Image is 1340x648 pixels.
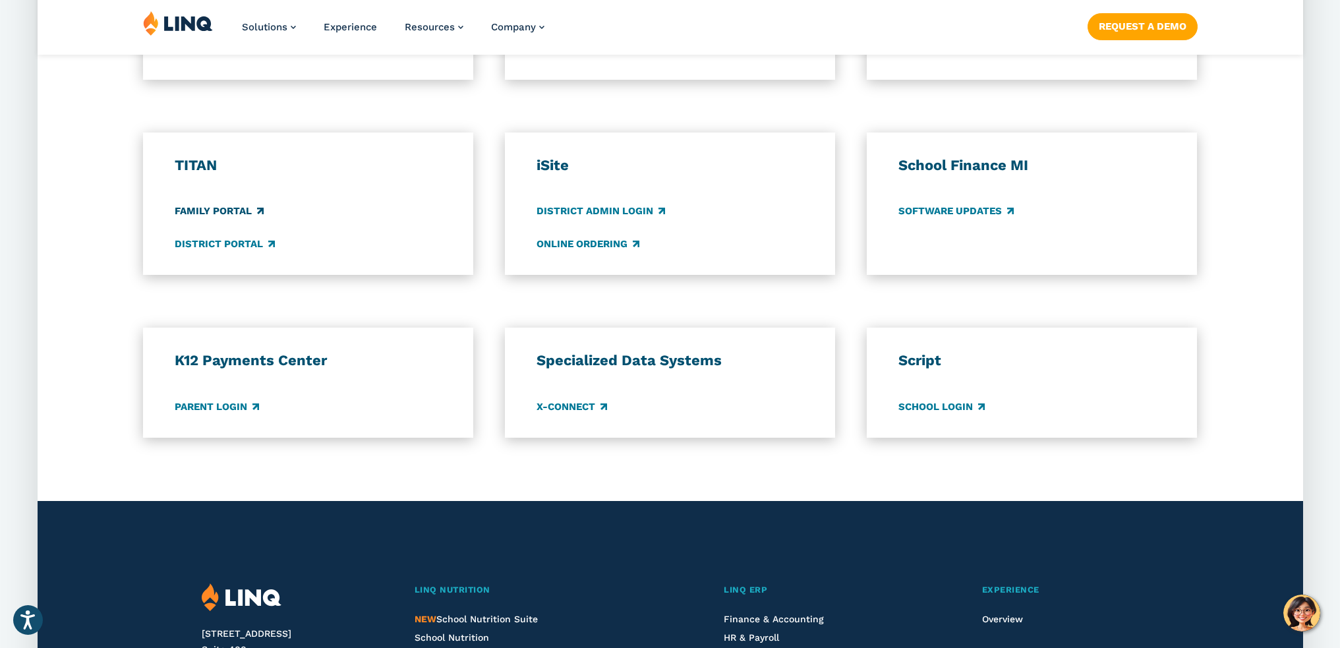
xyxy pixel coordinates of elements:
[491,21,536,33] span: Company
[724,583,913,597] a: LINQ ERP
[415,632,489,643] a: School Nutrition
[415,614,538,624] a: NEWSchool Nutrition Suite
[415,583,655,597] a: LINQ Nutrition
[242,11,544,54] nav: Primary Navigation
[1087,13,1197,40] a: Request a Demo
[982,585,1039,595] span: Experience
[324,21,377,33] a: Experience
[898,399,985,414] a: School Login
[1283,595,1320,632] button: Hello, have a question? Let’s chat.
[537,204,665,219] a: District Admin Login
[415,585,490,595] span: LINQ Nutrition
[175,237,275,251] a: District Portal
[242,21,296,33] a: Solutions
[415,614,436,624] span: NEW
[724,632,779,643] a: HR & Payroll
[242,21,287,33] span: Solutions
[898,204,1014,219] a: Software Updates
[982,614,1023,624] a: Overview
[1087,11,1197,40] nav: Button Navigation
[898,156,1165,175] h3: School Finance MI
[724,585,767,595] span: LINQ ERP
[405,21,455,33] span: Resources
[537,351,803,370] h3: Specialized Data Systems
[175,156,442,175] h3: TITAN
[143,11,213,36] img: LINQ | K‑12 Software
[537,237,639,251] a: Online Ordering
[175,351,442,370] h3: K12 Payments Center
[405,21,463,33] a: Resources
[415,614,538,624] span: School Nutrition Suite
[724,614,824,624] a: Finance & Accounting
[202,583,281,612] img: LINQ | K‑12 Software
[982,583,1138,597] a: Experience
[175,399,259,414] a: Parent Login
[491,21,544,33] a: Company
[537,399,607,414] a: X-Connect
[898,351,1165,370] h3: Script
[537,156,803,175] h3: iSite
[175,204,264,219] a: Family Portal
